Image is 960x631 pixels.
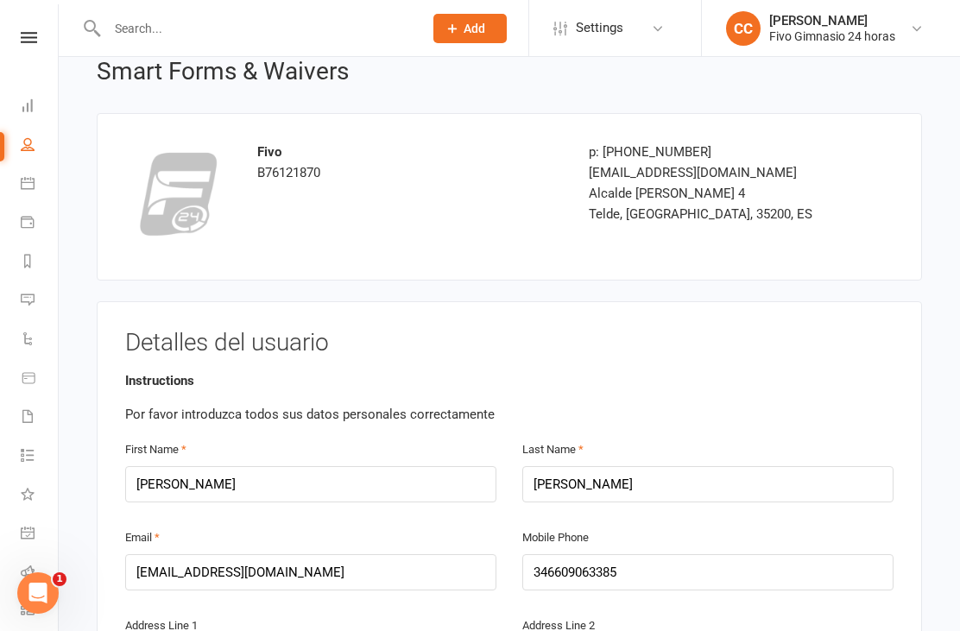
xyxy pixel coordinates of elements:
[589,183,828,204] div: Alcalde [PERSON_NAME] 4
[21,127,60,166] a: People
[257,144,281,160] strong: Fivo
[21,243,60,282] a: Reports
[21,476,60,515] a: What's New
[102,16,411,41] input: Search...
[125,441,186,459] label: First Name
[589,162,828,183] div: [EMAIL_ADDRESS][DOMAIN_NAME]
[21,88,60,127] a: Dashboard
[769,28,895,44] div: Fivo Gimnasio 24 horas
[97,59,922,85] h2: Smart Forms & Waivers
[21,515,60,554] a: General attendance kiosk mode
[53,572,66,586] span: 1
[769,13,895,28] div: [PERSON_NAME]
[17,572,59,614] iframe: Intercom live chat
[522,529,589,547] label: Mobile Phone
[464,22,485,35] span: Add
[21,360,60,399] a: Product Sales
[125,529,160,547] label: Email
[257,142,562,183] div: B76121870
[589,204,828,224] div: Telde, [GEOGRAPHIC_DATA], 35200, ES
[125,404,894,425] p: Por favor introduzca todos sus datos personales correctamente
[433,14,507,43] button: Add
[522,441,584,459] label: Last Name
[726,11,761,46] div: CC
[21,205,60,243] a: Payments
[125,373,194,388] strong: Instructions
[21,166,60,205] a: Calendar
[125,142,231,247] img: logo.png
[125,330,894,357] h3: Detalles del usuario
[589,142,828,162] div: p: [PHONE_NUMBER]
[576,9,623,47] span: Settings
[21,554,60,593] a: Roll call kiosk mode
